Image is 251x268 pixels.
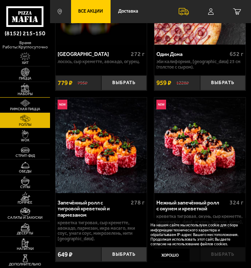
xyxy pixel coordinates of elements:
p: лосось, Сыр креметте, авокадо, огурец. [58,59,145,64]
p: На нашем сайте мы используем cookie для сбора информации технического характера и обрабатываем IP... [151,223,239,246]
span: 959 ₽ [156,80,171,86]
span: Доставка [118,9,138,14]
div: [GEOGRAPHIC_DATA] [58,51,129,58]
span: Все Акции [78,9,103,14]
img: Новинка [58,100,67,109]
img: Новинка [156,100,166,109]
s: 795 ₽ [77,80,87,85]
div: Запечённый ролл с тигровой креветкой и пармезаном [58,200,129,219]
button: Выбрать [101,247,147,262]
a: НовинкаНежный запечённый ролл с окунем и креветкой [154,98,246,193]
s: 1228 ₽ [176,80,189,85]
p: креветка тигровая, окунь, Сыр креметте, [GEOGRAPHIC_DATA], огурец, [PERSON_NAME], шеф соус, унаги... [156,214,243,235]
div: Один Дома [156,51,227,58]
a: НовинкаЗапечённый ролл с тигровой креветкой и пармезаном [55,98,147,193]
div: Нежный запечённый ролл с окунем и креветкой [156,200,227,212]
span: 649 ₽ [58,251,72,258]
span: 324 г [230,199,243,206]
img: Запечённый ролл с тигровой креветкой и пармезаном [55,98,147,193]
span: 272 г [131,50,145,58]
p: креветка тигровая, Сыр креметте, авокадо, пармезан, икра масаго, яки соус, унаги соус, микрозелен... [58,220,145,241]
button: Выбрать [101,75,147,90]
button: Хорошо [151,249,190,262]
img: Нежный запечённый ролл с окунем и креветкой [154,98,246,193]
span: 278 г [131,199,145,206]
span: 779 ₽ [58,80,72,86]
span: 652 г [230,50,243,58]
button: Выбрать [200,75,246,90]
p: Эби Калифорния, [GEOGRAPHIC_DATA] 25 см (толстое с сыром). [156,59,243,70]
